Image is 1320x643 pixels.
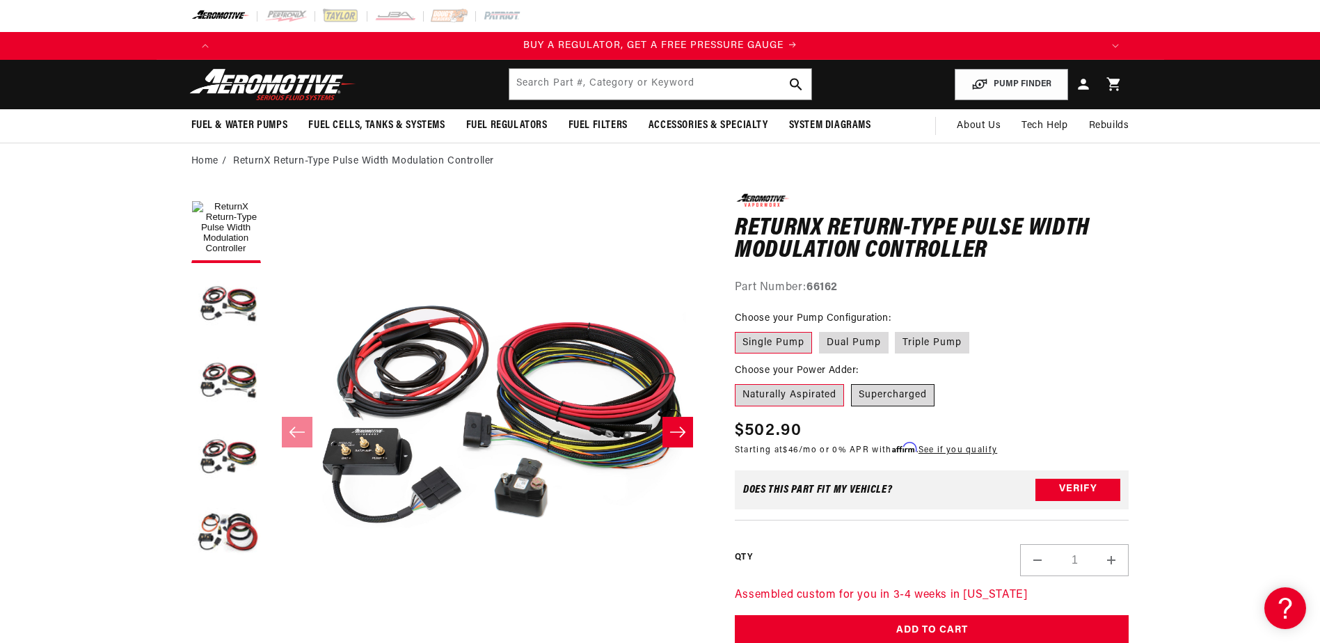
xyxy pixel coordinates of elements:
[191,347,261,416] button: Load image 3 in gallery view
[662,417,693,447] button: Slide right
[1102,32,1129,60] button: Translation missing: en.sections.announcements.next_announcement
[851,384,935,406] label: Supercharged
[191,270,261,340] button: Load image 2 in gallery view
[191,32,219,60] button: Translation missing: en.sections.announcements.previous_announcement
[1079,109,1140,143] summary: Rebuilds
[466,118,548,133] span: Fuel Regulators
[233,154,494,169] li: ReturnX Return-Type Pulse Width Modulation Controller
[789,118,871,133] span: System Diagrams
[735,218,1129,262] h1: ReturnX Return-Type Pulse Width Modulation Controller
[1021,118,1067,134] span: Tech Help
[955,69,1068,100] button: PUMP FINDER
[308,118,445,133] span: Fuel Cells, Tanks & Systems
[819,332,889,354] label: Dual Pump
[779,109,882,142] summary: System Diagrams
[568,118,628,133] span: Fuel Filters
[191,500,261,569] button: Load image 5 in gallery view
[638,109,779,142] summary: Accessories & Specialty
[298,109,455,142] summary: Fuel Cells, Tanks & Systems
[509,69,811,100] input: Search by Part Number, Category or Keyword
[735,552,752,564] label: QTY
[735,311,892,326] legend: Choose your Pump Configuration:
[1035,479,1120,501] button: Verify
[191,154,218,169] a: Home
[157,32,1164,60] slideshow-component: Translation missing: en.sections.announcements.announcement_bar
[919,446,997,454] a: See if you qualify - Learn more about Affirm Financing (opens in modal)
[946,109,1011,143] a: About Us
[735,384,844,406] label: Naturally Aspirated
[558,109,638,142] summary: Fuel Filters
[219,38,1102,54] a: BUY A REGULATOR, GET A FREE PRESSURE GAUGE
[1011,109,1078,143] summary: Tech Help
[191,118,288,133] span: Fuel & Water Pumps
[781,69,811,100] button: search button
[735,443,997,457] p: Starting at /mo or 0% APR with .
[191,154,1129,169] nav: breadcrumbs
[219,38,1102,54] div: Announcement
[191,193,261,263] button: Load image 1 in gallery view
[783,446,799,454] span: $46
[743,484,893,495] div: Does This part fit My vehicle?
[735,418,802,443] span: $502.90
[191,423,261,493] button: Load image 4 in gallery view
[735,332,812,354] label: Single Pump
[806,282,838,293] strong: 66162
[1089,118,1129,134] span: Rebuilds
[892,443,916,453] span: Affirm
[181,109,299,142] summary: Fuel & Water Pumps
[523,40,784,51] span: BUY A REGULATOR, GET A FREE PRESSURE GAUGE
[456,109,558,142] summary: Fuel Regulators
[735,279,1129,297] div: Part Number:
[219,38,1102,54] div: 1 of 4
[282,417,312,447] button: Slide left
[649,118,768,133] span: Accessories & Specialty
[895,332,969,354] label: Triple Pump
[735,363,860,378] legend: Choose your Power Adder:
[957,120,1001,131] span: About Us
[735,587,1129,605] p: Assembled custom for you in 3-4 weeks in [US_STATE]
[186,68,360,101] img: Aeromotive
